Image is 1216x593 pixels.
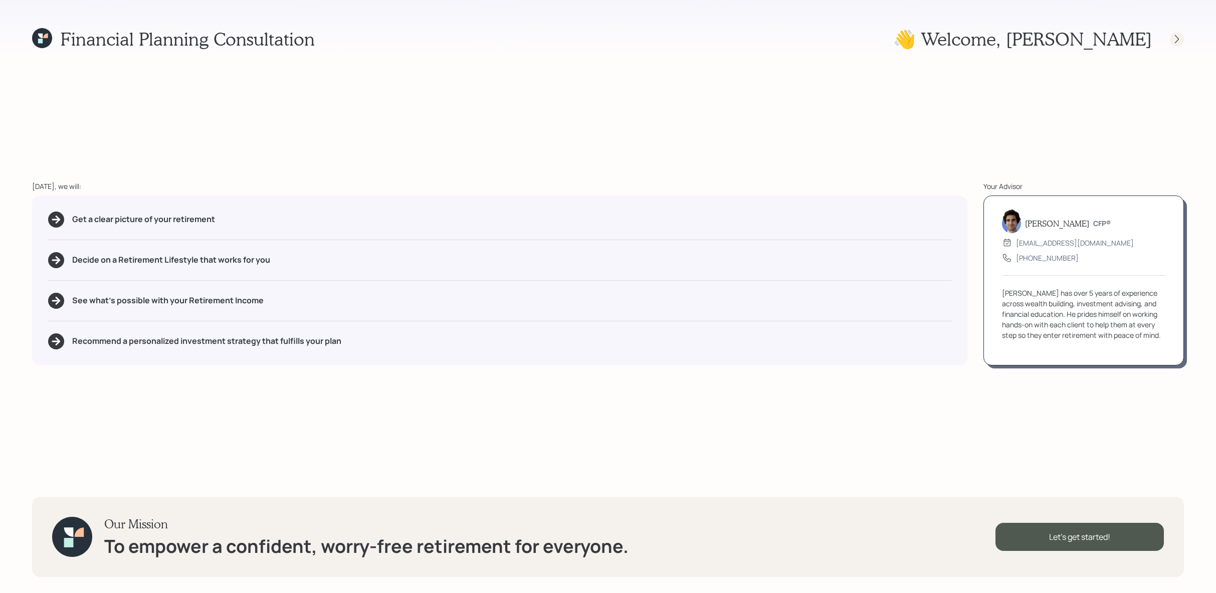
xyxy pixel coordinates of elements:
[995,523,1164,551] div: Let's get started!
[72,296,264,305] h5: See what's possible with your Retirement Income
[983,181,1184,191] div: Your Advisor
[32,181,967,191] div: [DATE], we will:
[104,517,629,531] h3: Our Mission
[1093,220,1111,228] h6: CFP®
[1016,238,1134,248] div: [EMAIL_ADDRESS][DOMAIN_NAME]
[72,336,341,346] h5: Recommend a personalized investment strategy that fulfills your plan
[72,255,270,265] h5: Decide on a Retirement Lifestyle that works for you
[1025,219,1089,228] h5: [PERSON_NAME]
[72,215,215,224] h5: Get a clear picture of your retirement
[1016,253,1079,263] div: [PHONE_NUMBER]
[1002,288,1165,340] div: [PERSON_NAME] has over 5 years of experience across wealth building, investment advising, and fin...
[104,535,629,557] h1: To empower a confident, worry-free retirement for everyone.
[1002,209,1021,233] img: harrison-schaefer-headshot-2.png
[60,28,315,50] h1: Financial Planning Consultation
[893,28,1152,50] h1: 👋 Welcome , [PERSON_NAME]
